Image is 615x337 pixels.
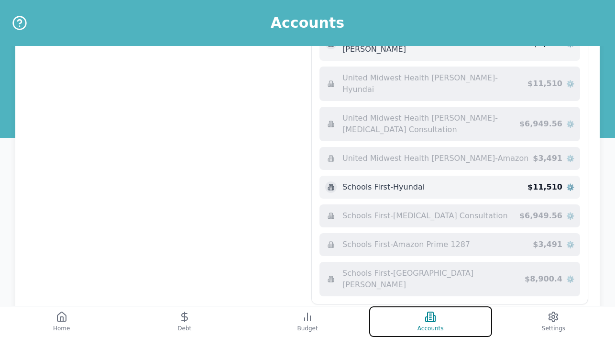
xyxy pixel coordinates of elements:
span: Home [53,325,70,332]
span: ⚙️ [566,182,574,192]
span: Debt [177,325,191,332]
button: Budget [246,306,369,337]
span: $ 3,491 [533,153,562,164]
span: United Midwest Health [PERSON_NAME] - Hyundai [342,72,527,95]
span: United Midwest Health [PERSON_NAME] - Amazon [342,153,528,164]
button: Debt [123,306,246,337]
span: $ 8,900.4 [525,273,562,285]
span: $ 11,510 [527,78,562,90]
span: ⚙️ [566,154,574,163]
span: $ 6,949.56 [519,118,562,130]
button: Help [11,15,28,31]
h1: Accounts [271,14,344,32]
span: $ 3,491 [533,239,562,250]
span: Schools First - [GEOGRAPHIC_DATA][PERSON_NAME] [342,268,525,291]
span: ⚙️ [566,240,574,249]
span: United Midwest Health [PERSON_NAME] - [MEDICAL_DATA] Consultation [342,112,519,135]
span: Schools First - Amazon Prime 1287 [342,239,470,250]
span: $ 11,510 [527,181,562,193]
span: Schools First - [MEDICAL_DATA] Consultation [342,210,508,222]
button: Accounts [369,306,492,337]
span: $ 6,949.56 [519,210,562,222]
span: Schools First - Hyundai [342,181,425,193]
span: Accounts [417,325,444,332]
span: Settings [542,325,565,332]
span: Budget [297,325,318,332]
span: ⚙️ [566,79,574,89]
span: ⚙️ [566,274,574,284]
button: Settings [492,306,615,337]
span: ⚙️ [566,119,574,129]
span: ⚙️ [566,211,574,221]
